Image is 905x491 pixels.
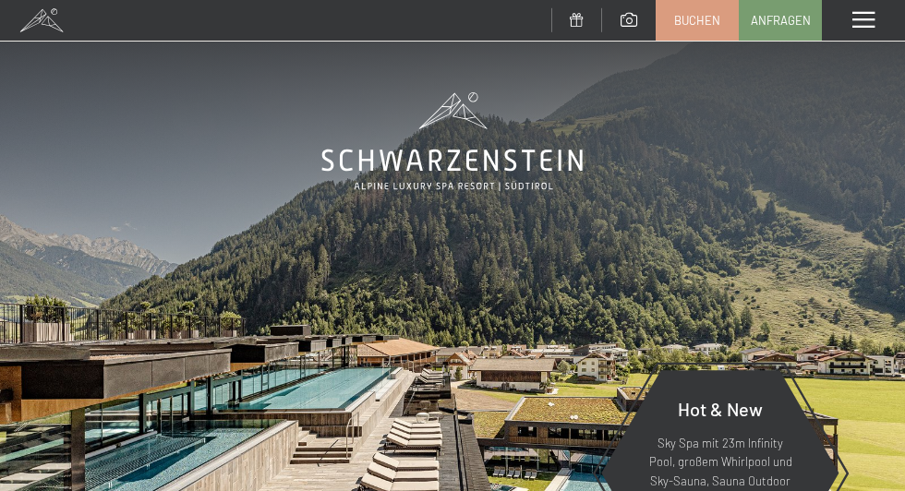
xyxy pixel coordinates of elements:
span: Anfragen [751,12,811,29]
a: Buchen [657,1,738,40]
span: Hot & New [678,398,763,420]
span: Buchen [674,12,720,29]
a: Anfragen [740,1,821,40]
